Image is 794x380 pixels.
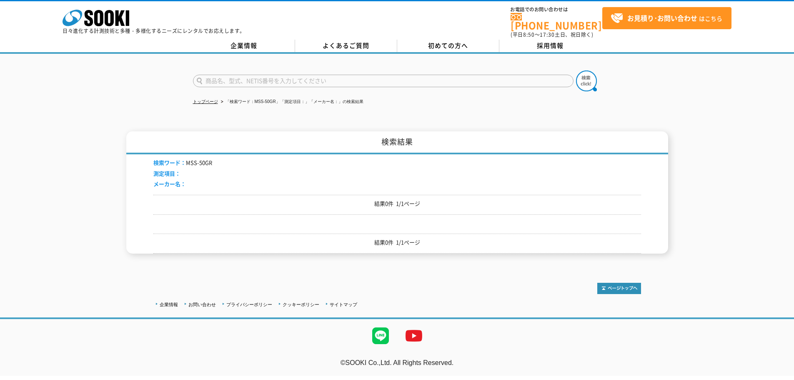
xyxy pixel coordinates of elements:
span: (平日 ～ 土日、祝日除く) [511,31,593,38]
a: お見積り･お問い合わせはこちら [602,7,731,29]
span: 測定項目： [153,169,180,177]
input: 商品名、型式、NETIS番号を入力してください [193,75,574,87]
h1: 検索結果 [126,131,668,154]
img: トップページへ [597,283,641,294]
a: 企業情報 [160,302,178,307]
span: はこちら [611,12,722,25]
span: 初めての方へ [428,41,468,50]
span: お電話でのお問い合わせは [511,7,602,12]
span: 17:30 [540,31,555,38]
li: MSS-50GR [153,159,212,167]
a: よくあるご質問 [295,40,397,52]
a: [PHONE_NUMBER] [511,13,602,30]
span: 検索ワード： [153,159,186,166]
li: 「検索ワード：MSS-50GR」「測定項目：」「メーカー名：」の検索結果 [219,98,363,106]
p: 日々進化する計測技術と多種・多様化するニーズにレンタルでお応えします。 [63,28,245,33]
p: 結果0件 1/1ページ [153,238,641,247]
a: 初めての方へ [397,40,499,52]
a: 企業情報 [193,40,295,52]
a: クッキーポリシー [283,302,319,307]
img: btn_search.png [576,70,597,91]
a: プライバシーポリシー [226,302,272,307]
strong: お見積り･お問い合わせ [627,13,697,23]
span: メーカー名： [153,180,186,188]
p: 結果0件 1/1ページ [153,199,641,208]
a: 採用情報 [499,40,601,52]
a: トップページ [193,99,218,104]
a: テストMail [762,367,794,375]
a: お問い合わせ [188,302,216,307]
span: 8:50 [523,31,535,38]
img: YouTube [397,319,431,352]
a: サイトマップ [330,302,357,307]
img: LINE [364,319,397,352]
